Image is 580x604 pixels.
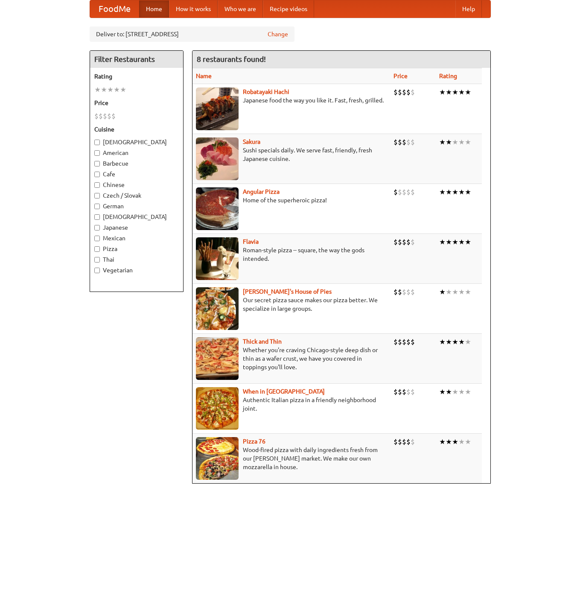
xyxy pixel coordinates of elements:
li: ★ [439,287,446,297]
li: ★ [452,237,458,247]
li: $ [393,137,398,147]
li: $ [411,137,415,147]
li: $ [406,137,411,147]
a: Rating [439,73,457,79]
p: Wood-fired pizza with daily ingredients fresh from our [PERSON_NAME] market. We make our own mozz... [196,446,387,471]
li: ★ [452,187,458,197]
li: ★ [465,187,471,197]
a: Help [455,0,482,18]
label: Pizza [94,245,179,253]
li: ★ [439,387,446,397]
a: Robatayaki Hachi [243,88,289,95]
input: Vegetarian [94,268,100,273]
li: $ [411,387,415,397]
input: [DEMOGRAPHIC_DATA] [94,214,100,220]
img: angular.jpg [196,187,239,230]
img: robatayaki.jpg [196,88,239,130]
label: Czech / Slovak [94,191,179,200]
li: ★ [452,387,458,397]
li: ★ [446,287,452,297]
li: ★ [446,387,452,397]
li: $ [411,187,415,197]
li: ★ [94,85,101,94]
li: $ [402,287,406,297]
input: Thai [94,257,100,263]
a: When in [GEOGRAPHIC_DATA] [243,388,325,395]
li: $ [402,88,406,97]
li: ★ [452,437,458,446]
li: $ [411,287,415,297]
li: ★ [439,337,446,347]
label: Mexican [94,234,179,242]
a: Name [196,73,212,79]
li: $ [393,237,398,247]
li: ★ [101,85,107,94]
li: ★ [465,287,471,297]
li: $ [393,437,398,446]
li: ★ [439,137,446,147]
li: ★ [452,137,458,147]
li: $ [406,187,411,197]
li: ★ [446,187,452,197]
li: $ [398,237,402,247]
li: $ [393,387,398,397]
img: luigis.jpg [196,287,239,330]
input: American [94,150,100,156]
label: Thai [94,255,179,264]
li: $ [94,111,99,121]
p: Our secret pizza sauce makes our pizza better. We specialize in large groups. [196,296,387,313]
label: Japanese [94,223,179,232]
li: ★ [458,137,465,147]
a: [PERSON_NAME]'s House of Pies [243,288,332,295]
li: $ [402,387,406,397]
li: $ [406,287,411,297]
a: Home [139,0,169,18]
li: ★ [458,437,465,446]
li: ★ [458,88,465,97]
h4: Filter Restaurants [90,51,183,68]
a: Recipe videos [263,0,314,18]
h5: Rating [94,72,179,81]
li: $ [398,387,402,397]
li: $ [393,287,398,297]
li: ★ [446,237,452,247]
li: ★ [458,387,465,397]
li: ★ [446,437,452,446]
label: American [94,149,179,157]
li: $ [99,111,103,121]
p: Home of the superheroic pizza! [196,196,387,204]
b: Sakura [243,138,260,145]
li: $ [398,287,402,297]
li: ★ [458,337,465,347]
p: Sushi specials daily. We serve fast, friendly, fresh Japanese cuisine. [196,146,387,163]
h5: Price [94,99,179,107]
ng-pluralize: 8 restaurants found! [197,55,266,63]
li: ★ [446,137,452,147]
a: Pizza 76 [243,438,265,445]
input: Chinese [94,182,100,188]
label: Chinese [94,181,179,189]
label: German [94,202,179,210]
li: ★ [446,88,452,97]
li: ★ [452,287,458,297]
li: $ [402,137,406,147]
li: ★ [458,287,465,297]
li: $ [398,187,402,197]
input: Czech / Slovak [94,193,100,198]
a: Thick and Thin [243,338,282,345]
a: FoodMe [90,0,139,18]
img: sakura.jpg [196,137,239,180]
img: thick.jpg [196,337,239,380]
li: ★ [465,337,471,347]
a: Angular Pizza [243,188,280,195]
a: Change [268,30,288,38]
li: ★ [120,85,126,94]
li: ★ [439,237,446,247]
li: $ [107,111,111,121]
input: Japanese [94,225,100,231]
li: $ [406,337,411,347]
li: ★ [458,187,465,197]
